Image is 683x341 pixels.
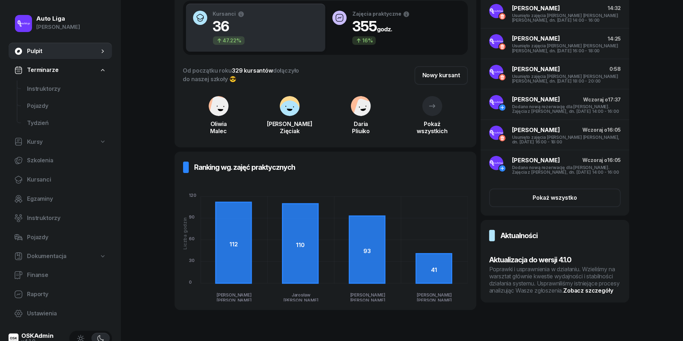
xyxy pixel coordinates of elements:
span: Szkolenia [27,156,106,165]
div: Usunięto zajęcia [PERSON_NAME] [PERSON_NAME] [PERSON_NAME], dn. [DATE] 16:00 - 18:00 [512,43,621,53]
div: Auto Liga [36,16,80,22]
tspan: [PERSON_NAME] [217,292,252,298]
small: godz. [377,26,392,33]
span: Raporty [27,290,106,299]
a: OliwiaMalec [183,110,254,135]
h3: Aktualności [501,230,538,241]
img: logo-autoliga.png [489,95,503,109]
span: [PERSON_NAME] [512,65,560,73]
div: Pokaż wszystko [533,193,577,203]
img: logo-autoliga.png [489,34,503,48]
div: Usunięto zajęcia [PERSON_NAME] [PERSON_NAME] [PERSON_NAME], dn. [DATE] 14:00 - 16:00 [512,13,621,22]
a: DariaPliuiko [325,110,396,135]
span: Pulpit [27,47,99,56]
img: logo-autoliga.png [489,156,503,170]
h3: Ranking wg. zajęć praktycznych [194,162,295,173]
a: Instruktorzy [21,80,112,98]
span: Pojazdy [27,101,106,111]
tspan: [PERSON_NAME] [283,298,318,303]
a: Egzaminy [9,190,112,208]
div: Liczba godzin [182,217,187,250]
a: Kursy [9,134,112,150]
a: Tydzień [21,115,112,132]
a: Pojazdy [9,229,112,246]
span: [PERSON_NAME] [512,126,560,133]
span: 16:05 [607,127,621,133]
tspan: Jarosław [291,292,310,298]
a: Finanse [9,267,112,284]
a: [PERSON_NAME]Zięciak [254,110,325,135]
a: AktualnościAktualizacja do wersji 4.1.0Poprawki i usprawnienia w działaniu. Wzieliśmy na warsztat... [481,220,630,303]
span: Finanse [27,271,106,280]
div: [PERSON_NAME] [36,22,80,32]
div: Kursanci [213,11,245,18]
a: Pokażwszystkich [396,105,468,135]
button: Pokaż wszystko [489,189,621,207]
img: logo-autoliga.png [489,126,503,140]
span: 0:58 [609,66,621,72]
tspan: 30 [189,258,194,263]
span: Ustawienia [27,309,106,318]
span: Dokumentacja [27,252,66,261]
div: Poprawki i usprawnienia w działaniu. Wzieliśmy na warsztat głównie kwestie wydajności i stabilnoś... [489,266,621,294]
span: Instruktorzy [27,84,106,94]
tspan: [PERSON_NAME] [417,292,452,298]
div: Daria Pliuiko [325,120,396,135]
div: Usunięto zajęcia [PERSON_NAME] [PERSON_NAME] [PERSON_NAME], dn. [DATE] 18:00 - 20:00 [512,74,621,83]
span: 14:32 [608,5,621,11]
span: Wczoraj o [583,127,608,133]
a: Raporty [9,286,112,303]
div: 16% [352,36,376,45]
a: Terminarze [9,62,112,78]
a: Szkolenia [9,152,112,169]
span: Pojazdy [27,233,106,242]
tspan: 120 [189,193,196,198]
tspan: 60 [189,236,194,241]
span: 329 kursantów [232,67,273,74]
div: Pokaż wszystkich [396,120,468,135]
tspan: [PERSON_NAME] [350,298,385,303]
button: Zajęcia praktyczne355godz.16% [325,4,465,52]
div: Dodano nową rezerwację dla [PERSON_NAME]. Zajęcia z [PERSON_NAME], dn. [DATE] 14:00 - 16:00 [512,104,621,114]
div: Nowy kursant [422,71,460,80]
span: [PERSON_NAME] [512,5,560,12]
span: Egzaminy [27,194,106,204]
div: Usunięto zajęcia [PERSON_NAME] [PERSON_NAME], dn. [DATE] 16:00 - 18:00 [512,135,621,144]
tspan: [PERSON_NAME] [217,298,252,303]
a: Nowy kursant [415,66,468,85]
span: 16:05 [607,157,621,163]
div: Zajęcia praktyczne [352,11,410,18]
div: 47.22% [213,36,245,45]
tspan: 0 [189,279,192,285]
span: Tydzień [27,119,106,128]
a: Instruktorzy [9,210,112,227]
span: [PERSON_NAME] [512,96,560,103]
div: OSKAdmin [21,333,54,339]
a: Pulpit [9,43,112,60]
button: Kursanci3647.22% [186,4,326,52]
img: logo-autoliga.png [489,4,503,18]
span: 17:37 [608,96,621,103]
span: [PERSON_NAME] [512,157,560,164]
tspan: 90 [189,214,194,220]
span: [PERSON_NAME] [512,35,560,42]
div: Od początku roku dołączyło do naszej szkoły 😎 [183,66,299,83]
a: Ustawienia [9,305,112,322]
span: Kursanci [27,175,106,184]
tspan: [PERSON_NAME] [350,292,385,298]
div: Dodano nową rezerwację dla [PERSON_NAME]. Zajęcia z [PERSON_NAME], dn. [DATE] 14:00 - 16:00 [512,165,621,174]
span: 14:25 [608,36,621,42]
div: [PERSON_NAME] Zięciak [254,120,325,135]
h1: 36 [213,18,245,35]
a: Dokumentacja [9,248,112,264]
a: Kursanci [9,171,112,188]
h3: Aktualizacja do wersji 4.1.0 [489,254,621,266]
span: Kursy [27,137,43,147]
img: logo-autoliga.png [489,65,503,79]
span: Instruktorzy [27,214,106,223]
tspan: [PERSON_NAME] [417,298,452,303]
a: Pojazdy [21,98,112,115]
h1: 355 [352,18,410,35]
span: Terminarze [27,65,58,75]
span: Wczoraj o [583,157,608,163]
